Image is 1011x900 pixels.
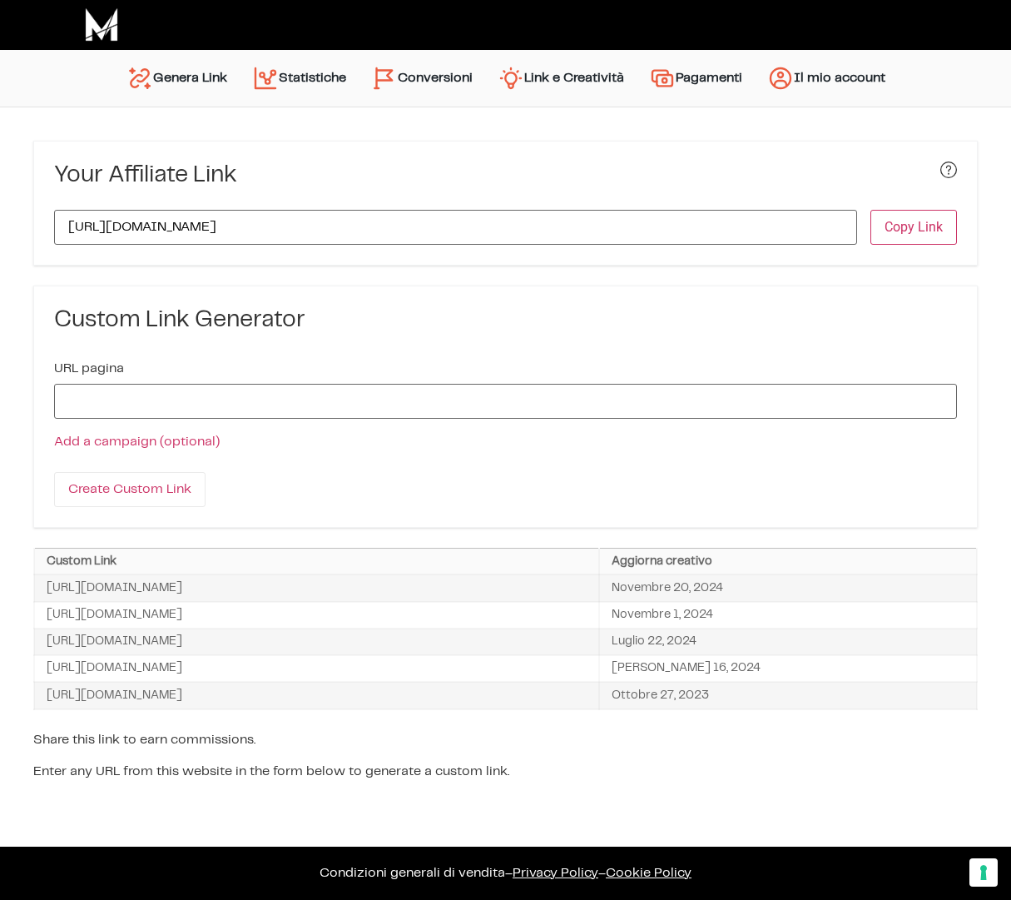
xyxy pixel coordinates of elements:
[47,606,182,624] span: [URL][DOMAIN_NAME]
[599,682,977,709] td: Ottobre 27, 2023
[54,435,220,448] a: Add a campaign (optional)
[252,65,279,92] img: stats.svg
[34,549,599,575] th: Custom Link
[126,65,153,92] img: generate-link.svg
[54,162,237,190] h3: Your Affiliate Link
[47,633,182,651] span: [URL][DOMAIN_NAME]
[13,835,63,885] iframe: Customerly Messenger Launcher
[54,362,124,375] label: URL pagina
[606,867,691,879] span: Cookie Policy
[485,58,637,98] a: Link e Creatività
[599,574,977,601] td: Novembre 20, 2024
[114,50,898,107] nav: Menu principale
[54,306,957,335] h3: Custom Link Generator
[33,762,978,782] p: Enter any URL from this website in the form below to generate a custom link.
[33,730,978,750] p: Share this link to earn commissions.
[47,687,182,705] span: [URL][DOMAIN_NAME]
[240,58,359,98] a: Statistiche
[498,65,524,92] img: creativity.svg
[320,867,505,879] a: Condizioni generali di vendita
[599,549,977,575] th: Aggiorna creativo
[54,472,206,507] input: Create Custom Link
[513,867,598,879] a: Privacy Policy
[371,65,398,92] img: conversion-2.svg
[359,58,485,98] a: Conversioni
[599,629,977,655] td: Luglio 22, 2024
[47,659,182,678] span: [URL][DOMAIN_NAME]
[969,858,998,887] button: Le tue preferenze relative al consenso per le tecnologie di tracciamento
[870,210,957,245] button: Copy Link
[47,579,182,598] span: [URL][DOMAIN_NAME]
[114,58,240,98] a: Genera Link
[649,65,676,92] img: payments.svg
[17,863,994,883] p: – –
[637,58,755,98] a: Pagamenti
[599,655,977,682] td: [PERSON_NAME] 16, 2024
[767,65,794,92] img: account.svg
[755,58,898,98] a: Il mio account
[599,602,977,629] td: Novembre 1, 2024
